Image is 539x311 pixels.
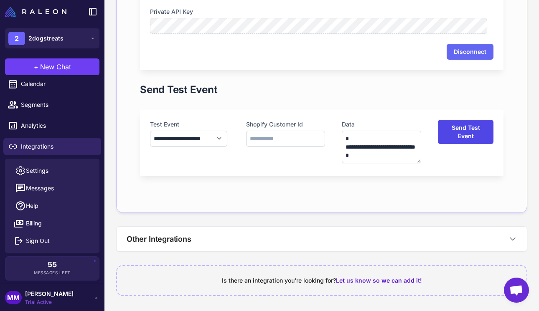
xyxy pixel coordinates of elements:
[34,270,71,276] span: Messages Left
[150,7,493,16] label: Private API Key
[28,34,64,43] span: 2dogstreats
[3,138,101,155] a: Integrations
[447,44,493,60] button: Disconnect
[5,291,22,304] div: MM
[48,261,57,268] span: 55
[504,278,529,303] div: Open chat
[140,83,217,96] h1: Send Test Event
[26,201,38,210] span: Help
[5,28,99,48] button: 22dogstreats
[246,120,325,129] label: Shopify Customer Id
[336,277,422,284] span: Let us know so we can add it!
[8,232,96,250] button: Sign Out
[26,219,42,228] span: Billing
[150,120,229,129] label: Test Event
[26,184,54,193] span: Messages
[40,62,71,72] span: New Chat
[8,180,96,197] button: Messages
[127,276,516,285] div: Is there an integration you're looking for?
[3,75,101,93] a: Calendar
[5,7,66,17] img: Raleon Logo
[3,117,101,134] a: Analytics
[117,227,527,251] button: Other Integrations
[8,197,96,215] a: Help
[26,166,48,175] span: Settings
[438,120,493,144] button: Send Test Event
[34,62,38,72] span: +
[25,298,74,306] span: Trial Active
[21,79,94,88] span: Calendar
[8,32,25,45] div: 2
[26,236,50,245] span: Sign Out
[21,100,94,109] span: Segments
[3,96,101,114] a: Segments
[5,7,70,17] a: Raleon Logo
[342,120,421,129] label: Data
[21,142,94,151] span: Integrations
[5,58,99,75] button: +New Chat
[25,289,74,298] span: [PERSON_NAME]
[127,233,191,245] h3: Other Integrations
[21,121,94,130] span: Analytics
